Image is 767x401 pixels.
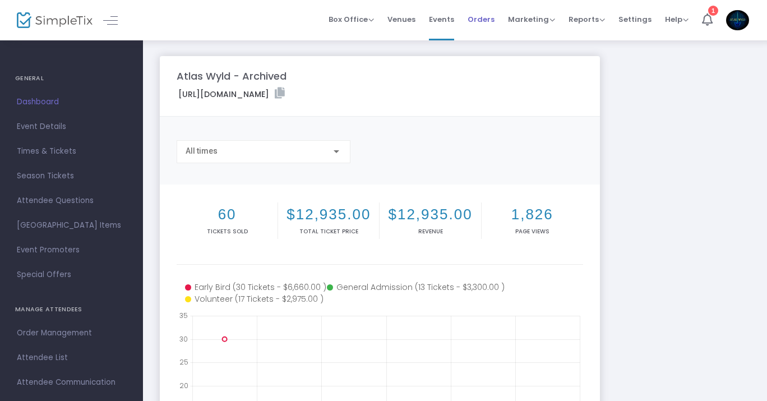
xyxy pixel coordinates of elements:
[484,206,581,223] h2: 1,826
[179,311,188,320] text: 35
[179,381,188,390] text: 20
[17,169,126,183] span: Season Tickets
[280,227,377,236] p: Total Ticket Price
[179,334,188,343] text: 30
[17,193,126,208] span: Attendee Questions
[387,5,415,34] span: Venues
[382,206,478,223] h2: $12,935.00
[17,119,126,134] span: Event Details
[17,326,126,340] span: Order Management
[329,14,374,25] span: Box Office
[508,14,555,25] span: Marketing
[179,227,275,236] p: Tickets sold
[618,5,652,34] span: Settings
[280,206,377,223] h2: $12,935.00
[429,5,454,34] span: Events
[468,5,495,34] span: Orders
[17,243,126,257] span: Event Promoters
[179,206,275,223] h2: 60
[177,68,287,84] m-panel-title: Atlas Wyld - Archived
[17,95,126,109] span: Dashboard
[178,87,285,100] label: [URL][DOMAIN_NAME]
[569,14,605,25] span: Reports
[17,351,126,365] span: Attendee List
[179,357,188,367] text: 25
[186,146,218,155] span: All times
[382,227,478,236] p: Revenue
[15,67,128,90] h4: GENERAL
[665,14,689,25] span: Help
[708,6,718,16] div: 1
[17,268,126,282] span: Special Offers
[17,218,126,233] span: [GEOGRAPHIC_DATA] Items
[15,298,128,321] h4: MANAGE ATTENDEES
[484,227,581,236] p: Page Views
[17,144,126,159] span: Times & Tickets
[17,375,126,390] span: Attendee Communication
